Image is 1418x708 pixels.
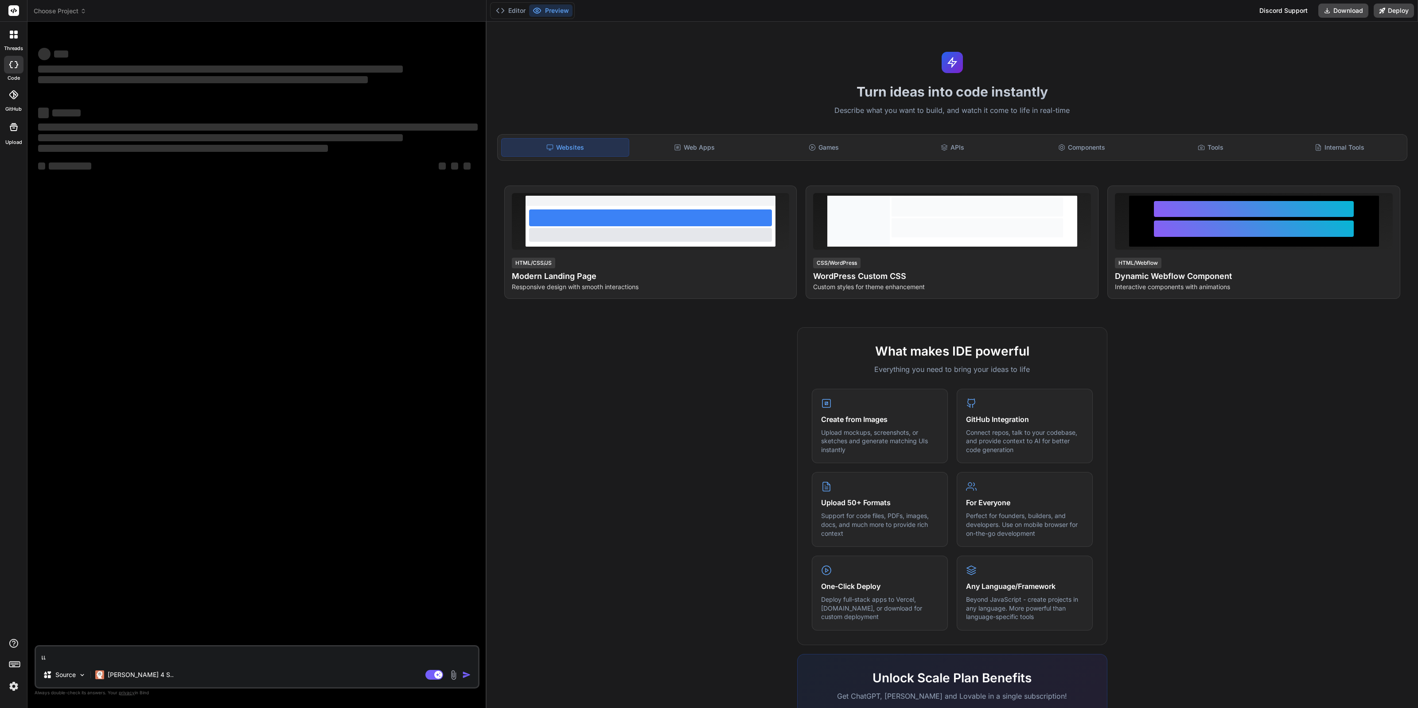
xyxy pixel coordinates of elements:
button: Download [1318,4,1368,18]
span: ‌ [38,162,45,170]
p: Custom styles for theme enhancement [813,282,1091,291]
p: Always double-check its answers. Your in Bind [35,689,479,697]
span: ‌ [464,162,471,170]
button: Editor [492,4,529,17]
p: Connect repos, talk to your codebase, and provide context to AI for better code generation [966,428,1083,454]
span: ‌ [38,124,478,131]
span: privacy [119,690,135,695]
span: ‌ [54,50,68,58]
p: Interactive components with animations [1115,282,1393,291]
div: Tools [1147,138,1274,157]
h2: Unlock Scale Plan Benefits [812,669,1093,687]
p: Support for code files, PDFs, images, docs, and much more to provide rich context [821,511,939,538]
label: code [8,74,20,82]
span: Choose Project [34,7,86,15]
p: Get ChatGPT, [PERSON_NAME] and Lovable in a single subscription! [812,691,1093,701]
p: Describe what you want to build, and watch it come to life in real-time [492,105,1413,116]
h4: Create from Images [821,414,939,425]
span: ‌ [52,109,81,116]
p: Beyond JavaScript - create projects in any language. More powerful than language-specific tools [966,595,1083,621]
span: ‌ [439,162,446,170]
span: ‌ [38,145,328,152]
div: Internal Tools [1276,138,1403,157]
div: HTML/Webflow [1115,258,1161,268]
div: Discord Support [1254,4,1313,18]
img: Pick Models [78,671,86,679]
h4: For Everyone [966,497,1083,508]
p: [PERSON_NAME] 4 S.. [108,670,174,679]
textarea: แ [36,646,478,662]
span: ‌ [38,66,403,73]
h2: What makes IDE powerful [812,342,1093,360]
label: Upload [5,139,22,146]
button: Preview [529,4,573,17]
h4: Any Language/Framework [966,581,1083,592]
label: GitHub [5,105,22,113]
p: Upload mockups, screenshots, or sketches and generate matching UIs instantly [821,428,939,454]
span: ‌ [38,134,403,141]
img: settings [6,679,21,694]
span: ‌ [38,108,49,118]
div: APIs [889,138,1016,157]
h4: Dynamic Webflow Component [1115,270,1393,282]
h4: GitHub Integration [966,414,1083,425]
img: Claude 4 Sonnet [95,670,104,679]
h4: Modern Landing Page [512,270,790,282]
div: Games [760,138,887,157]
div: Components [1018,138,1145,157]
div: Websites [501,138,629,157]
label: threads [4,45,23,52]
span: ‌ [38,48,51,60]
img: icon [462,670,471,679]
span: ‌ [49,162,91,170]
button: Deploy [1374,4,1414,18]
p: Everything you need to bring your ideas to life [812,364,1093,375]
p: Responsive design with smooth interactions [512,282,790,291]
h4: One-Click Deploy [821,581,939,592]
span: ‌ [451,162,458,170]
h1: Turn ideas into code instantly [492,84,1413,100]
h4: WordPress Custom CSS [813,270,1091,282]
div: HTML/CSS/JS [512,258,555,268]
img: attachment [448,670,459,680]
span: ‌ [38,76,368,83]
p: Source [55,670,76,679]
div: Web Apps [631,138,758,157]
p: Perfect for founders, builders, and developers. Use on mobile browser for on-the-go development [966,511,1083,538]
h4: Upload 50+ Formats [821,497,939,508]
p: Deploy full-stack apps to Vercel, [DOMAIN_NAME], or download for custom deployment [821,595,939,621]
div: CSS/WordPress [813,258,861,268]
